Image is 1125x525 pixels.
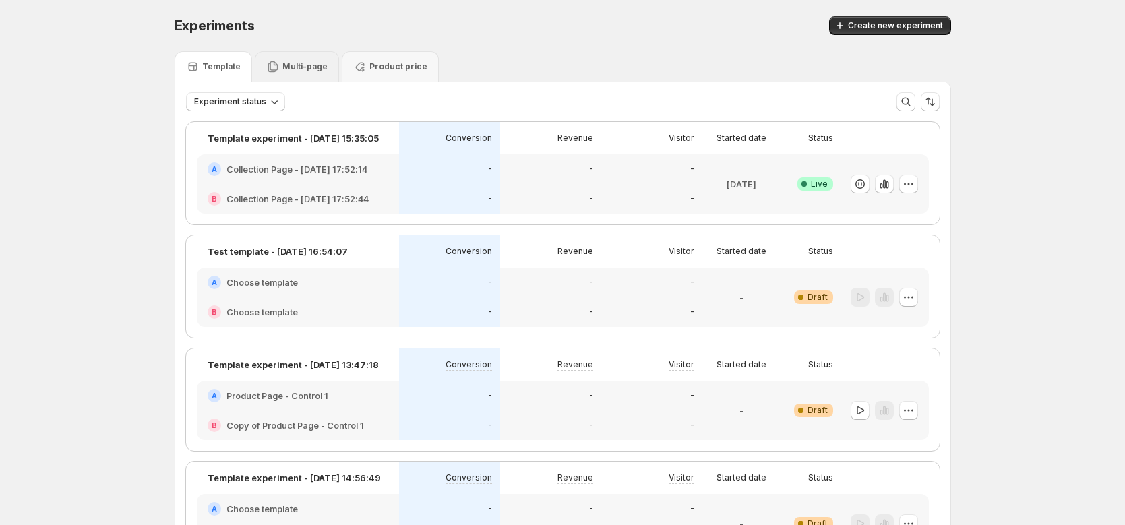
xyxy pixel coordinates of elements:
p: - [690,164,694,175]
p: - [690,503,694,514]
button: Experiment status [186,92,285,111]
p: Visitor [669,359,694,370]
p: Template experiment - [DATE] 15:35:05 [208,131,379,145]
h2: A [212,392,217,400]
p: - [690,307,694,317]
span: Live [811,179,828,189]
p: Template experiment - [DATE] 14:56:49 [208,471,381,485]
p: Test template - [DATE] 16:54:07 [208,245,348,258]
p: - [488,277,492,288]
p: Revenue [557,472,593,483]
p: Started date [717,133,766,144]
h2: A [212,278,217,286]
span: Experiments [175,18,255,34]
p: Revenue [557,359,593,370]
p: - [690,420,694,431]
p: Product price [369,61,427,72]
p: - [739,290,743,304]
p: - [589,390,593,401]
p: Visitor [669,133,694,144]
p: - [488,164,492,175]
p: - [488,503,492,514]
h2: Collection Page - [DATE] 17:52:44 [226,192,369,206]
p: Conversion [446,359,492,370]
p: Template [202,61,241,72]
span: Draft [808,405,828,416]
span: Create new experiment [848,20,943,31]
button: Sort the results [921,92,940,111]
p: - [488,390,492,401]
p: Status [808,133,833,144]
p: Revenue [557,133,593,144]
p: - [589,277,593,288]
p: - [739,404,743,417]
h2: Choose template [226,305,298,319]
h2: Collection Page - [DATE] 17:52:14 [226,162,367,176]
p: Conversion [446,472,492,483]
h2: B [212,195,217,203]
h2: A [212,505,217,513]
p: - [589,503,593,514]
h2: B [212,421,217,429]
p: - [589,307,593,317]
h2: Choose template [226,276,298,289]
p: Multi-page [282,61,328,72]
h2: Product Page - Control 1 [226,389,328,402]
h2: Copy of Product Page - Control 1 [226,419,364,432]
p: - [589,164,593,175]
p: Started date [717,472,766,483]
p: - [488,307,492,317]
p: Status [808,246,833,257]
span: Experiment status [194,96,266,107]
p: - [589,420,593,431]
p: Status [808,472,833,483]
h2: Choose template [226,502,298,516]
p: - [488,193,492,204]
p: - [488,420,492,431]
p: Started date [717,246,766,257]
p: Started date [717,359,766,370]
p: Conversion [446,246,492,257]
p: Template experiment - [DATE] 13:47:18 [208,358,379,371]
button: Create new experiment [829,16,951,35]
p: - [690,277,694,288]
p: Visitor [669,472,694,483]
p: [DATE] [727,177,756,191]
p: Revenue [557,246,593,257]
p: Visitor [669,246,694,257]
span: Draft [808,292,828,303]
h2: A [212,165,217,173]
p: - [589,193,593,204]
p: - [690,193,694,204]
p: Conversion [446,133,492,144]
p: Status [808,359,833,370]
p: - [690,390,694,401]
h2: B [212,308,217,316]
